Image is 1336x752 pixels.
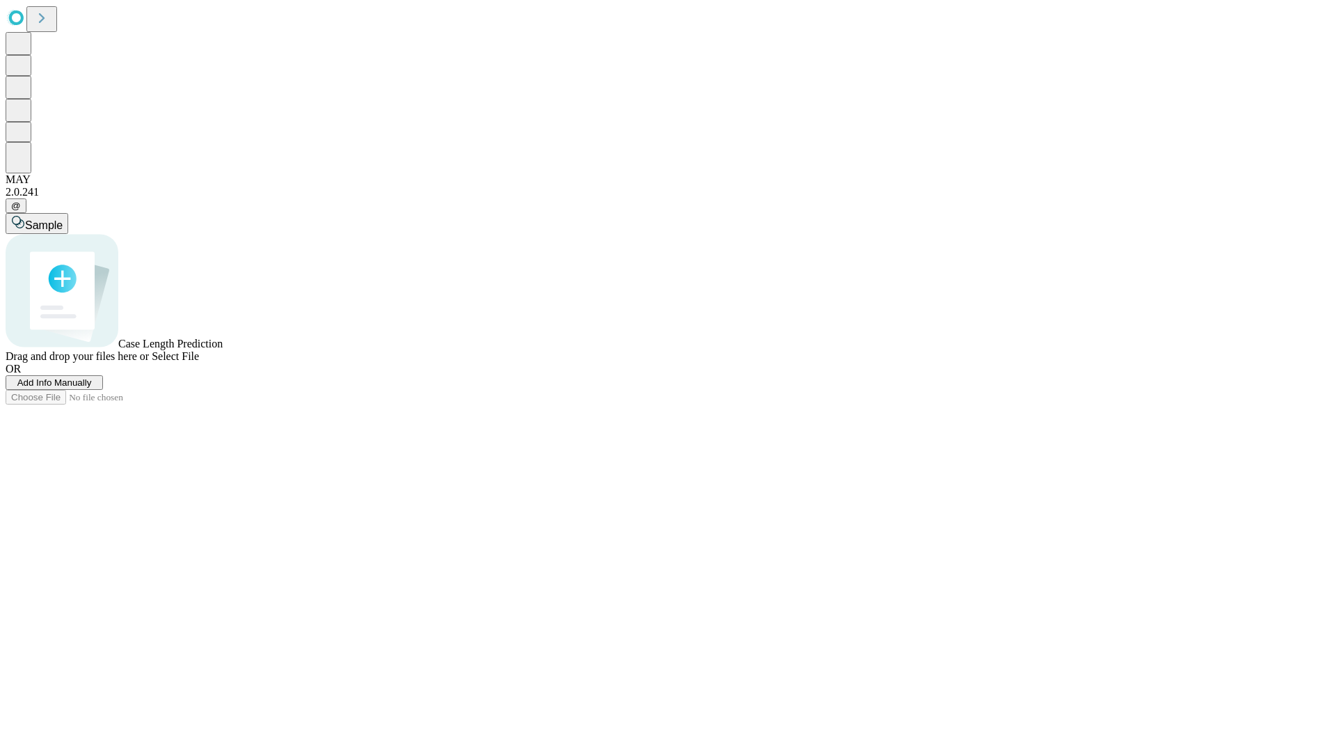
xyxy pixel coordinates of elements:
button: @ [6,198,26,213]
span: Drag and drop your files here or [6,350,149,362]
div: 2.0.241 [6,186,1330,198]
span: Select File [152,350,199,362]
span: Sample [25,219,63,231]
span: Add Info Manually [17,377,92,388]
button: Sample [6,213,68,234]
span: OR [6,363,21,375]
div: MAY [6,173,1330,186]
span: Case Length Prediction [118,338,223,350]
span: @ [11,201,21,211]
button: Add Info Manually [6,375,103,390]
